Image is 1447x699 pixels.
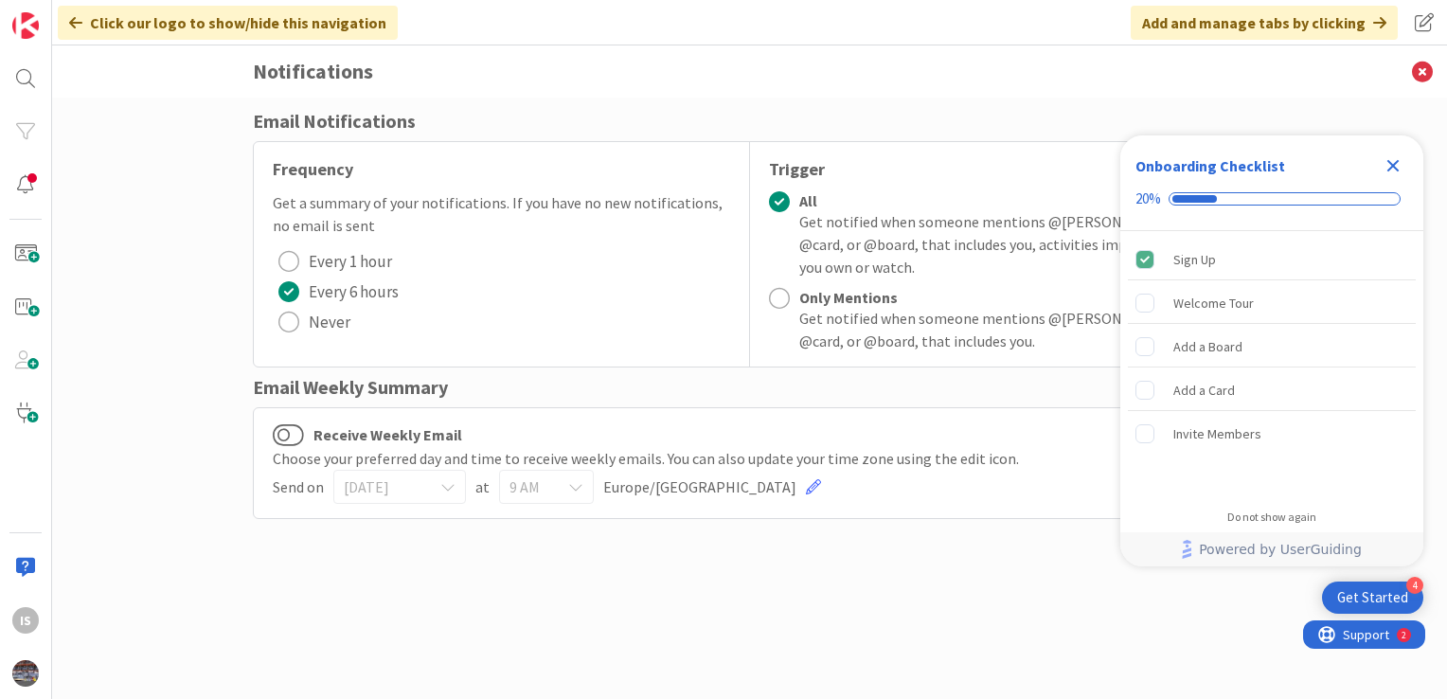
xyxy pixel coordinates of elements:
div: All [799,191,1227,210]
div: Email Notifications [253,107,1247,135]
button: Every 1 hour [273,246,398,277]
span: Powered by UserGuiding [1199,538,1362,561]
div: Sign Up [1173,248,1216,271]
span: at [475,475,490,498]
div: Do not show again [1227,510,1316,525]
div: Frequency [273,156,730,182]
div: Welcome Tour is incomplete. [1128,282,1416,324]
div: Get Started [1337,588,1408,607]
div: Click our logo to show/hide this navigation [58,6,398,40]
div: 4 [1406,577,1423,594]
div: Invite Members is incomplete. [1128,413,1416,455]
button: Never [273,307,356,337]
span: [DATE] [344,474,423,500]
img: avatar [12,660,39,687]
span: Every 1 hour [309,247,392,276]
div: Trigger [769,156,1227,182]
div: Close Checklist [1378,151,1408,181]
div: Add a Board [1173,335,1242,358]
div: Email Weekly Summary [253,373,1247,402]
span: Send on [273,475,324,498]
div: Checklist items [1120,231,1423,497]
div: Invite Members [1173,422,1261,445]
button: Receive Weekly Email [273,422,304,447]
span: Never [309,308,350,336]
div: Add and manage tabs by clicking [1131,6,1398,40]
img: Visit kanbanzone.com [12,12,39,39]
div: Add a Board is incomplete. [1128,326,1416,367]
div: 2 [98,8,103,23]
label: Receive Weekly Email [273,422,462,447]
div: Add a Card [1173,379,1235,402]
span: Europe/[GEOGRAPHIC_DATA] [603,475,796,498]
div: Get notified when someone mentions @[PERSON_NAME] s, @card, or @board, that includes you. [799,307,1227,352]
div: Choose your preferred day and time to receive weekly emails. You can also update your time zone u... [273,447,1227,470]
span: 9 AM [509,474,551,500]
div: Onboarding Checklist [1135,154,1285,177]
div: Welcome Tour [1173,292,1254,314]
div: Get a summary of your notifications. If you have no new notifications, no email is sent [273,191,730,237]
div: 20% [1135,190,1161,207]
div: Checklist progress: 20% [1135,190,1408,207]
span: Every 6 hours [309,278,399,306]
span: Support [40,3,86,26]
div: Sign Up is complete. [1128,239,1416,280]
div: Checklist Container [1120,135,1423,566]
div: Footer [1120,532,1423,566]
div: Add a Card is incomplete. [1128,369,1416,411]
button: Every 6 hours [273,277,404,307]
div: Get notified when someone mentions @[PERSON_NAME] s, @card, or @board, that includes you, activit... [799,210,1227,278]
div: Only Mentions [799,288,1227,307]
a: Powered by UserGuiding [1130,532,1414,566]
div: Open Get Started checklist, remaining modules: 4 [1322,582,1423,614]
div: Is [12,607,39,634]
h3: Notifications [253,45,1247,98]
